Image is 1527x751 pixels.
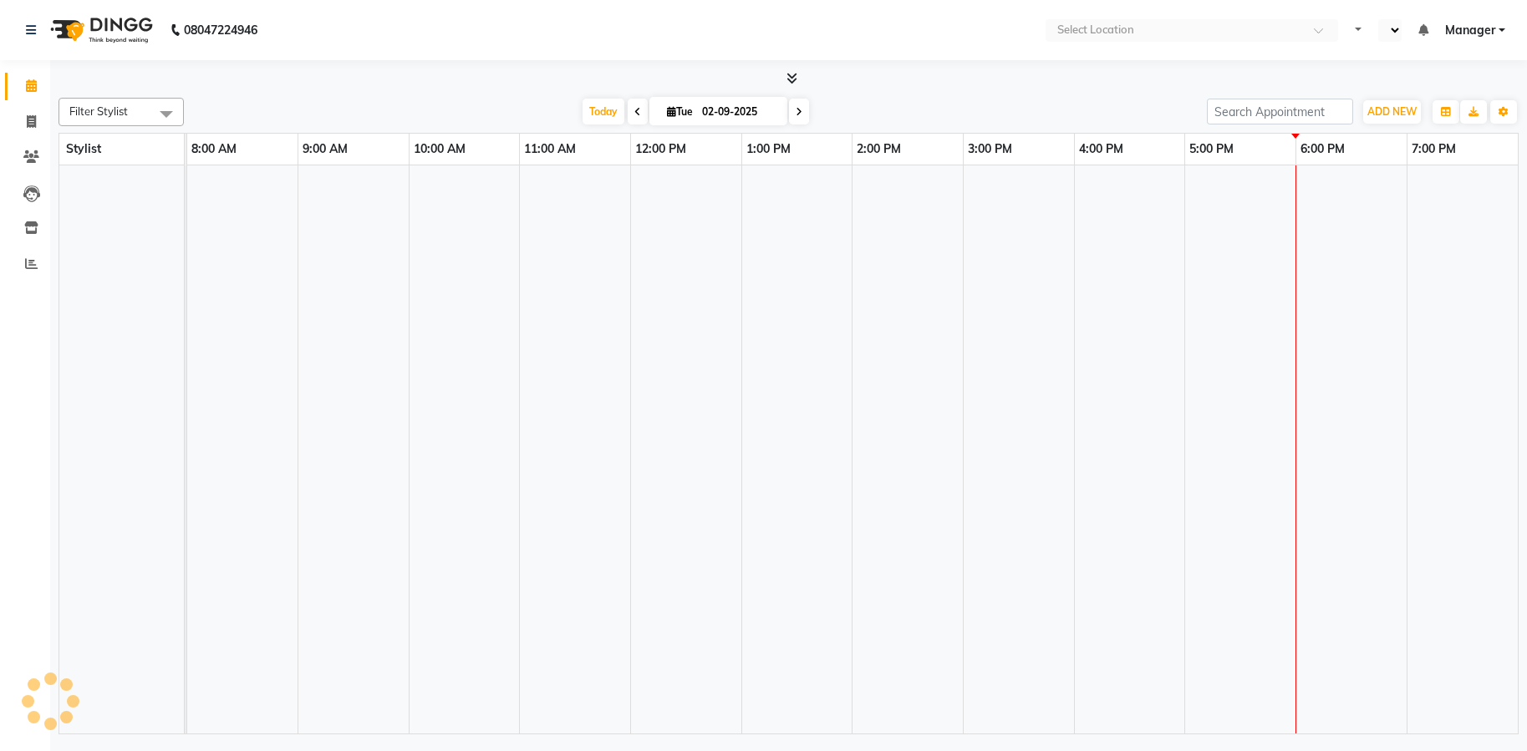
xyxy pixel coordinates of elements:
a: 6:00 PM [1296,137,1349,161]
button: ADD NEW [1363,100,1421,124]
img: logo [43,7,157,53]
span: Filter Stylist [69,104,128,118]
a: 1:00 PM [742,137,795,161]
span: Stylist [66,141,101,156]
a: 9:00 AM [298,137,352,161]
a: 7:00 PM [1407,137,1460,161]
div: Select Location [1057,22,1134,38]
span: Tue [663,105,697,118]
a: 12:00 PM [631,137,690,161]
input: Search Appointment [1207,99,1353,124]
input: 2025-09-02 [697,99,781,124]
span: Today [583,99,624,124]
span: ADD NEW [1367,105,1417,118]
span: Manager [1445,22,1495,39]
a: 2:00 PM [853,137,905,161]
a: 10:00 AM [410,137,470,161]
a: 8:00 AM [187,137,241,161]
a: 11:00 AM [520,137,580,161]
a: 4:00 PM [1075,137,1127,161]
a: 5:00 PM [1185,137,1238,161]
a: 3:00 PM [964,137,1016,161]
b: 08047224946 [184,7,257,53]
